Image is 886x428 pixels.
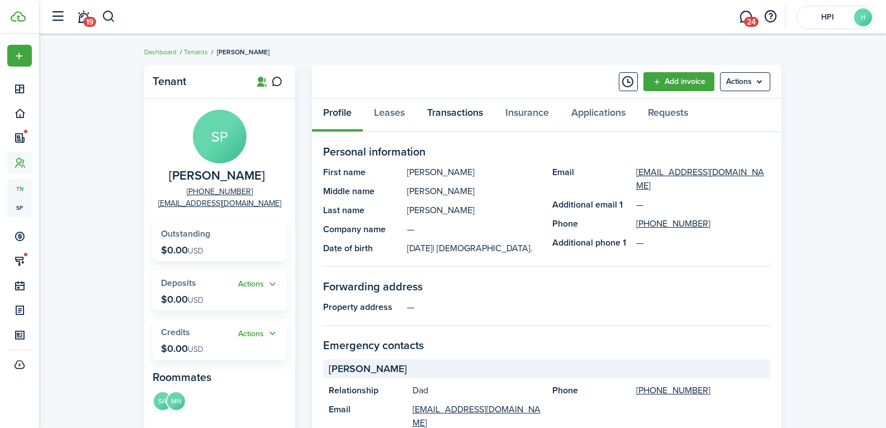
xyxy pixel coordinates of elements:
button: Open resource center [761,7,780,26]
panel-main-title: Phone [552,217,631,231]
span: [PERSON_NAME] [329,361,407,377]
a: [EMAIL_ADDRESS][DOMAIN_NAME] [158,197,281,209]
a: [PHONE_NUMBER] [187,186,253,197]
panel-main-title: Phone [552,384,631,397]
panel-main-title: Last name [323,204,401,217]
a: sp [7,198,32,217]
panel-main-title: Additional phone 1 [552,236,631,250]
panel-main-description: — [407,300,770,314]
button: Open menu [720,72,770,91]
span: Outstanding [161,227,210,240]
avatar-text: SP [193,110,247,163]
avatar-text: SA [154,392,172,410]
span: USD [188,294,203,306]
a: [PHONE_NUMBER] [636,384,710,397]
a: [PHONE_NUMBER] [636,217,710,231]
button: Timeline [619,72,638,91]
panel-main-title: Email [552,166,631,192]
panel-main-description: [PERSON_NAME] [407,166,541,179]
button: Open menu [238,278,278,291]
a: Transactions [416,98,494,132]
a: Add invoice [643,72,714,91]
button: Actions [238,327,278,340]
panel-main-title: First name [323,166,401,179]
button: Actions [238,278,278,291]
panel-main-description: [DATE] [407,242,541,255]
panel-main-section-title: Emergency contacts [323,337,770,354]
span: | [DEMOGRAPHIC_DATA]. [433,242,533,255]
panel-main-title: Additional email 1 [552,198,631,211]
a: MN [173,391,186,413]
panel-main-description: [PERSON_NAME] [407,204,541,217]
panel-main-title: Date of birth [323,242,401,255]
span: USD [188,245,203,257]
span: 24 [744,17,759,27]
panel-main-description: — [407,223,541,236]
panel-main-section-title: Personal information [323,143,770,160]
panel-main-title: Relationship [329,384,407,397]
a: [EMAIL_ADDRESS][DOMAIN_NAME] [636,166,770,192]
avatar-text: MN [167,392,185,410]
a: SA [153,391,173,413]
panel-main-title: Company name [323,223,401,236]
a: Messaging [735,3,756,31]
span: Credits [161,326,190,338]
panel-main-section-title: Forwarding address [323,278,770,295]
button: Search [102,7,116,26]
p: $0.00 [161,343,203,354]
p: $0.00 [161,294,203,305]
a: Dashboard [144,47,177,57]
a: Applications [560,98,637,132]
span: USD [188,344,203,355]
p: $0.00 [161,244,203,256]
panel-main-title: Tenant [153,75,242,88]
a: Requests [637,98,699,132]
panel-main-subtitle: Roommates [153,369,287,385]
a: Leases [363,98,416,132]
menu-btn: Actions [720,72,770,91]
span: Deposits [161,276,196,289]
panel-main-description: Dad [413,384,541,397]
a: Notifications [73,3,94,31]
span: [PERSON_NAME] [217,47,269,57]
a: Insurance [494,98,560,132]
avatar-text: H [854,8,872,26]
a: Tenants [184,47,208,57]
panel-main-description: [PERSON_NAME] [407,185,541,198]
span: 19 [83,17,96,27]
panel-main-title: Middle name [323,185,401,198]
button: Open menu [7,45,32,67]
span: Sia Patel [169,169,265,183]
button: Open menu [238,327,278,340]
panel-main-title: Property address [323,300,401,314]
a: tn [7,179,32,198]
button: Open sidebar [47,6,68,27]
span: HPI [805,13,850,21]
img: TenantCloud [11,11,26,22]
